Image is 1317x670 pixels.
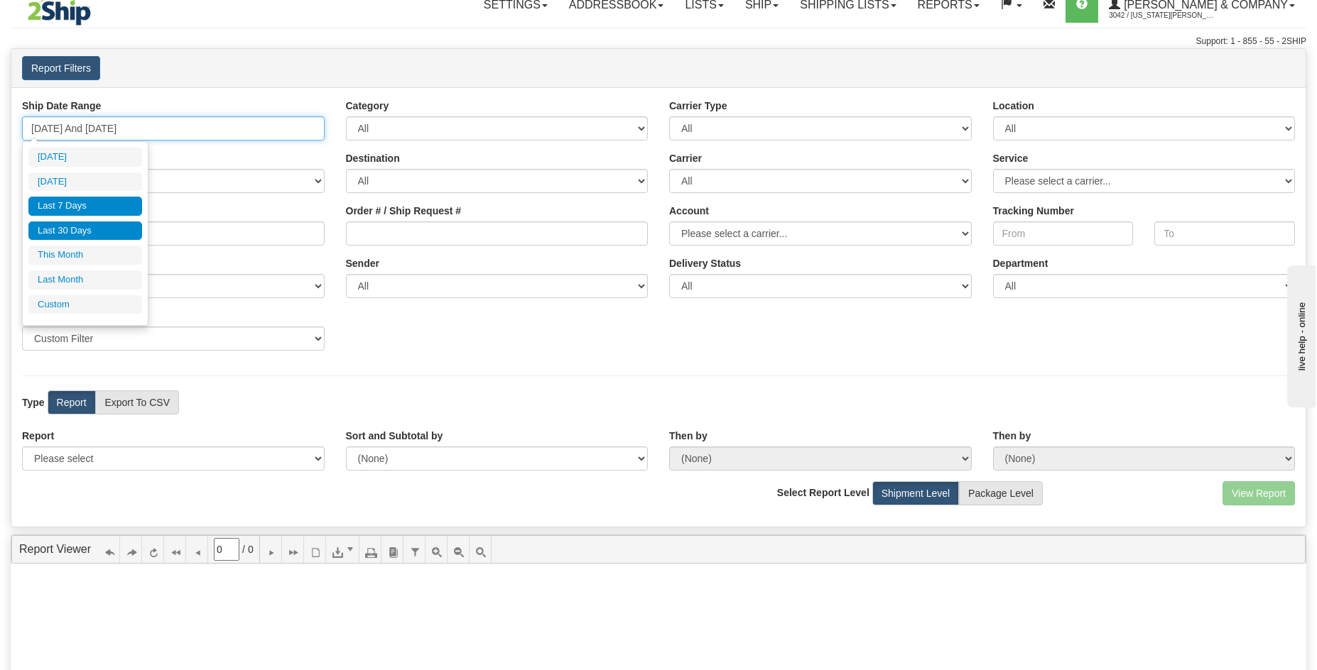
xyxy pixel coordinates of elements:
[669,151,702,165] label: Carrier
[993,429,1031,443] label: Then by
[28,295,142,314] li: Custom
[669,256,741,270] label: Please ensure data set in report has been RECENTLY tracked from your Shipment History
[248,542,254,556] span: 0
[1154,221,1295,246] input: To
[48,390,96,414] label: Report
[993,99,1034,113] label: Location
[669,274,972,298] select: Please ensure data set in report has been RECENTLY tracked from your Shipment History
[22,429,54,443] label: Report
[11,12,131,23] div: live help - online
[993,204,1074,218] label: Tracking Number
[993,256,1048,270] label: Department
[669,99,727,113] label: Carrier Type
[1284,263,1316,407] iframe: chat widget
[95,390,179,414] label: Export To CSV
[28,197,142,216] li: Last 7 Days
[777,485,869,500] label: Select Report Level
[993,221,1134,246] input: From
[28,221,142,241] li: Last 30 Days
[19,543,91,555] a: Report Viewer
[959,481,1043,505] label: Package Level
[28,246,142,265] li: This Month
[872,481,960,505] label: Shipment Level
[993,151,1029,165] label: Service
[11,35,1306,48] div: Support: 1 - 855 - 55 - 2SHIP
[22,99,101,113] label: Ship Date Range
[346,429,443,443] label: Sort and Subtotal by
[1109,9,1215,23] span: 3042 / [US_STATE][PERSON_NAME]
[346,99,389,113] label: Category
[669,429,708,443] label: Then by
[22,395,45,410] label: Type
[28,270,142,290] li: Last Month
[28,172,142,192] li: [DATE]
[242,542,245,556] span: /
[22,56,100,80] button: Report Filters
[346,151,400,165] label: Destination
[669,204,709,218] label: Account
[346,204,462,218] label: Order # / Ship Request #
[28,148,142,167] li: [DATE]
[346,256,379,270] label: Sender
[1223,481,1295,505] button: View Report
